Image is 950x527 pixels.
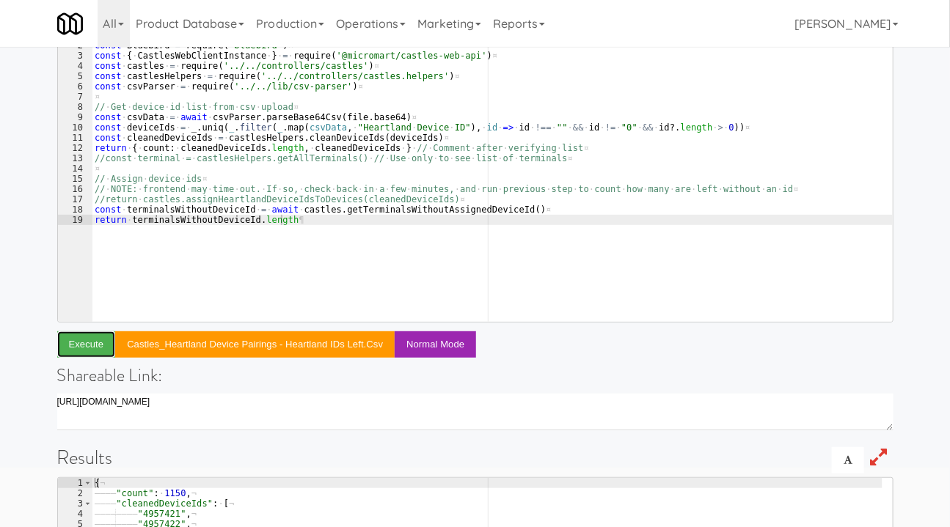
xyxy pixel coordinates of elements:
[58,478,92,488] div: 1
[58,81,92,92] div: 6
[58,153,92,163] div: 13
[58,174,92,184] div: 15
[58,215,92,225] div: 19
[115,331,395,358] button: Castles_Heartland Device Pairings - Heartland IDs Left.csv
[58,194,92,204] div: 17
[58,184,92,194] div: 16
[57,366,894,385] h4: Shareable Link:
[58,51,92,61] div: 3
[395,331,476,358] button: Normal Mode
[57,331,116,358] button: Execute
[58,204,92,215] div: 18
[58,143,92,153] div: 12
[58,498,92,509] div: 3
[57,11,83,37] img: Micromart
[58,71,92,81] div: 5
[58,133,92,143] div: 11
[58,509,92,519] div: 4
[58,112,92,122] div: 9
[57,394,894,430] textarea: lorem://ipsumdo.sitametco.adi/elitsed?doei=T9IncIDiD72UtlAbOreeTdOlOR0M0aL0eNImADMinIMv1q6n%6EXeR...
[58,61,92,71] div: 4
[58,92,92,102] div: 7
[58,488,92,498] div: 2
[58,102,92,112] div: 8
[57,447,894,468] h1: Results
[58,163,92,174] div: 14
[58,122,92,133] div: 10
